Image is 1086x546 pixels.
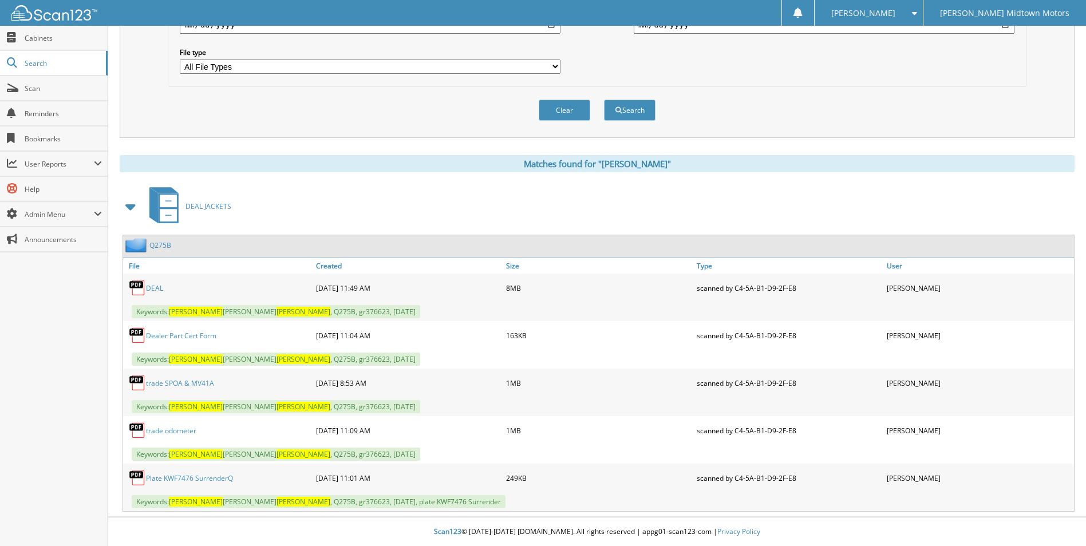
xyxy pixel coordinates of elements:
[313,419,503,442] div: [DATE] 11:09 AM
[146,331,216,341] a: Dealer Part Cert Form
[169,449,223,459] span: [PERSON_NAME]
[503,419,693,442] div: 1MB
[146,426,196,436] a: trade odometer
[132,495,506,508] span: Keywords: [PERSON_NAME] , Q275B, gr376623, [DATE], plate KWF7476 Surrender
[185,201,231,211] span: DEAL JACKETS
[11,5,97,21] img: scan123-logo-white.svg
[132,305,420,318] span: Keywords: [PERSON_NAME] , Q275B, gr376623, [DATE]
[884,466,1074,489] div: [PERSON_NAME]
[503,371,693,394] div: 1MB
[123,258,313,274] a: File
[694,466,884,489] div: scanned by C4-5A-B1-D9-2F-E8
[884,258,1074,274] a: User
[884,371,1074,394] div: [PERSON_NAME]
[277,354,330,364] span: [PERSON_NAME]
[884,419,1074,442] div: [PERSON_NAME]
[694,276,884,299] div: scanned by C4-5A-B1-D9-2F-E8
[125,238,149,252] img: folder2.png
[143,184,231,229] a: DEAL JACKETS
[694,258,884,274] a: Type
[146,283,163,293] a: DEAL
[25,84,102,93] span: Scan
[25,58,100,68] span: Search
[277,497,330,507] span: [PERSON_NAME]
[277,449,330,459] span: [PERSON_NAME]
[604,100,655,121] button: Search
[277,402,330,412] span: [PERSON_NAME]
[132,448,420,461] span: Keywords: [PERSON_NAME] , Q275B, gr376623, [DATE]
[313,258,503,274] a: Created
[169,497,223,507] span: [PERSON_NAME]
[129,327,146,344] img: PDF.png
[313,371,503,394] div: [DATE] 8:53 AM
[694,324,884,347] div: scanned by C4-5A-B1-D9-2F-E8
[884,324,1074,347] div: [PERSON_NAME]
[180,48,560,57] label: File type
[313,466,503,489] div: [DATE] 11:01 AM
[132,400,420,413] span: Keywords: [PERSON_NAME] , Q275B, gr376623, [DATE]
[884,276,1074,299] div: [PERSON_NAME]
[503,466,693,489] div: 249KB
[25,184,102,194] span: Help
[25,109,102,118] span: Reminders
[129,469,146,486] img: PDF.png
[169,354,223,364] span: [PERSON_NAME]
[25,134,102,144] span: Bookmarks
[146,378,214,388] a: trade SPOA & MV41A
[539,100,590,121] button: Clear
[503,258,693,274] a: Size
[129,422,146,439] img: PDF.png
[313,324,503,347] div: [DATE] 11:04 AM
[503,324,693,347] div: 163KB
[940,10,1069,17] span: [PERSON_NAME] Midtown Motors
[129,279,146,296] img: PDF.png
[25,159,94,169] span: User Reports
[132,353,420,366] span: Keywords: [PERSON_NAME] , Q275B, gr376623, [DATE]
[25,209,94,219] span: Admin Menu
[169,307,223,316] span: [PERSON_NAME]
[313,276,503,299] div: [DATE] 11:49 AM
[694,371,884,394] div: scanned by C4-5A-B1-D9-2F-E8
[434,527,461,536] span: Scan123
[503,276,693,299] div: 8MB
[108,518,1086,546] div: © [DATE]-[DATE] [DOMAIN_NAME]. All rights reserved | appg01-scan123-com |
[717,527,760,536] a: Privacy Policy
[169,402,223,412] span: [PERSON_NAME]
[831,10,895,17] span: [PERSON_NAME]
[120,155,1075,172] div: Matches found for "[PERSON_NAME]"
[149,240,171,250] a: Q275B
[25,235,102,244] span: Announcements
[277,307,330,316] span: [PERSON_NAME]
[694,419,884,442] div: scanned by C4-5A-B1-D9-2F-E8
[1029,491,1086,546] iframe: Chat Widget
[129,374,146,391] img: PDF.png
[146,473,233,483] a: Plate KWF7476 SurrenderQ
[25,33,102,43] span: Cabinets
